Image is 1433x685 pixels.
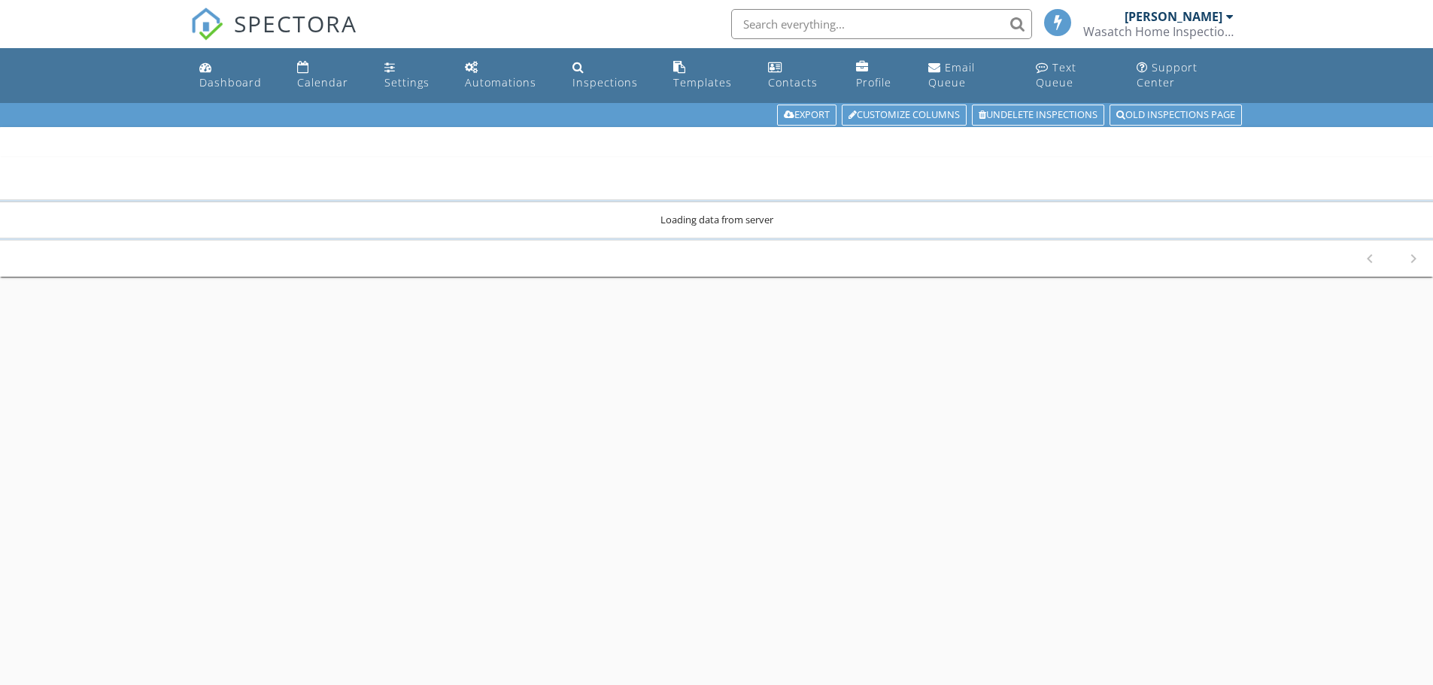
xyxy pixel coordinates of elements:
[291,54,366,97] a: Calendar
[667,54,750,97] a: Templates
[193,54,280,97] a: Dashboard
[1030,54,1119,97] a: Text Queue
[731,9,1032,39] input: Search everything...
[465,75,536,89] div: Automations
[459,54,554,97] a: Automations (Basic)
[190,8,223,41] img: The Best Home Inspection Software - Spectora
[1036,60,1076,89] div: Text Queue
[762,54,838,97] a: Contacts
[1083,24,1234,39] div: Wasatch Home Inspections
[768,75,818,89] div: Contacts
[673,75,732,89] div: Templates
[1125,9,1222,24] div: [PERSON_NAME]
[199,75,262,89] div: Dashboard
[856,75,891,89] div: Profile
[384,75,430,89] div: Settings
[297,75,348,89] div: Calendar
[566,54,655,97] a: Inspections
[378,54,447,97] a: Settings
[928,60,975,89] div: Email Queue
[190,20,357,52] a: SPECTORA
[1137,60,1198,89] div: Support Center
[572,75,638,89] div: Inspections
[842,105,967,126] a: Customize Columns
[234,8,357,39] span: SPECTORA
[922,54,1017,97] a: Email Queue
[972,105,1104,126] a: Undelete inspections
[1110,105,1242,126] a: Old inspections page
[850,54,911,97] a: Company Profile
[1131,54,1240,97] a: Support Center
[777,105,836,126] a: Export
